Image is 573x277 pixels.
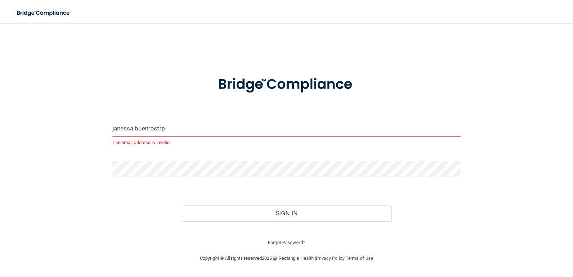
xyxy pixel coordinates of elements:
a: Terms of Use [346,255,373,261]
iframe: Drift Widget Chat Controller [449,226,564,255]
div: Copyright © All rights reserved 2025 @ Rectangle Health | | [156,247,417,270]
button: Sign In [182,205,391,221]
input: Email [112,120,461,137]
a: Privacy Policy [316,255,344,261]
img: bridge_compliance_login_screen.278c3ca4.svg [203,66,370,103]
p: The email address is invalid [112,138,461,147]
a: Forgot Password? [268,240,305,245]
img: bridge_compliance_login_screen.278c3ca4.svg [11,6,77,20]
